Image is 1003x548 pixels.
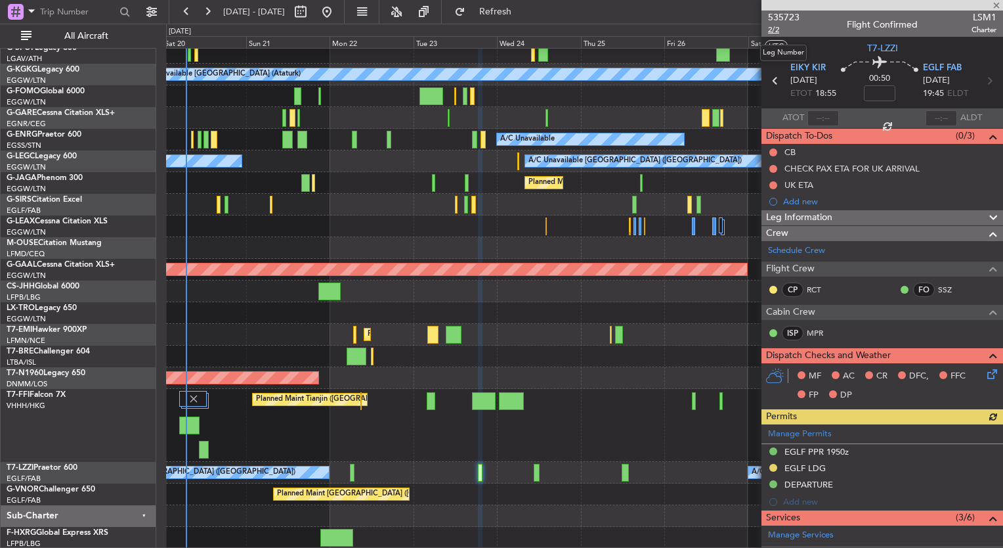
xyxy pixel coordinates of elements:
[7,131,37,139] span: G-ENRG
[7,66,79,74] a: G-KGKGLegacy 600
[7,87,85,95] a: G-FOMOGlobal 6000
[766,348,891,363] span: Dispatch Checks and Weather
[7,184,46,194] a: EGGW/LTN
[7,529,36,537] span: F-HXRG
[768,11,800,24] span: 535723
[766,226,788,241] span: Crew
[169,26,191,37] div: [DATE]
[782,283,803,297] div: CP
[7,391,66,399] a: T7-FFIFalcon 7X
[7,314,46,324] a: EGGW/LTN
[581,36,664,48] div: Thu 25
[7,326,87,334] a: T7-EMIHawker 900XP
[971,24,996,35] span: Charter
[7,119,46,129] a: EGNR/CEG
[664,36,748,48] div: Fri 26
[7,357,36,367] a: LTBA/ISL
[766,210,832,225] span: Leg Information
[782,326,803,340] div: ISP
[528,151,742,171] div: A/C Unavailable [GEOGRAPHIC_DATA] ([GEOGRAPHIC_DATA])
[7,292,41,302] a: LFPB/LBG
[840,389,852,402] span: DP
[7,174,83,182] a: G-JAGAPhenom 300
[782,112,804,125] span: ATOT
[14,26,142,47] button: All Aircraft
[7,131,81,139] a: G-ENRGPraetor 600
[7,336,45,346] a: LFMN/NCE
[923,87,944,101] span: 19:45
[7,162,46,172] a: EGGW/LTN
[784,147,796,158] div: CB
[809,389,819,402] span: FP
[7,283,35,290] span: CS-JHH
[7,379,47,389] a: DNMM/LOS
[938,284,968,296] a: SSZ
[497,36,580,48] div: Wed 24
[807,284,836,296] a: RCT
[82,463,295,482] div: A/C Unavailable [GEOGRAPHIC_DATA] ([GEOGRAPHIC_DATA])
[7,54,42,64] a: LGAV/ATH
[766,129,832,144] span: Dispatch To-Dos
[7,304,35,312] span: LX-TRO
[807,327,836,339] a: MPR
[7,369,43,377] span: T7-N1960
[7,464,33,472] span: T7-LZZI
[843,370,855,383] span: AC
[34,32,139,41] span: All Aircraft
[7,326,32,334] span: T7-EMI
[7,87,40,95] span: G-FOMO
[162,36,245,48] div: Sat 20
[7,217,108,225] a: G-LEAXCessna Citation XLS
[950,370,966,383] span: FFC
[7,152,77,160] a: G-LEGCLegacy 600
[7,486,39,493] span: G-VNOR
[752,463,965,482] div: A/C Unavailable [GEOGRAPHIC_DATA] ([GEOGRAPHIC_DATA])
[7,239,38,247] span: M-OUSE
[7,304,77,312] a: LX-TROLegacy 650
[768,24,800,35] span: 2/2
[7,206,41,216] a: EGLF/FAB
[7,109,115,117] a: G-GARECessna Citation XLS+
[867,41,898,55] span: T7-LZZI
[7,217,35,225] span: G-LEAX
[7,261,37,269] span: G-GAAL
[448,1,527,22] button: Refresh
[7,529,108,537] a: F-HXRGGlobal Express XRS
[960,112,982,125] span: ALDT
[414,36,497,48] div: Tue 23
[913,283,935,297] div: FO
[7,369,85,377] a: T7-N1960Legacy 650
[956,511,975,524] span: (3/6)
[7,464,77,472] a: T7-LZZIPraetor 600
[7,76,46,85] a: EGGW/LTN
[223,6,285,18] span: [DATE] - [DATE]
[847,18,918,32] div: Flight Confirmed
[783,196,996,207] div: Add new
[7,196,32,204] span: G-SIRS
[7,261,115,269] a: G-GAALCessna Citation XLS+
[748,36,832,48] div: Sat 27
[7,152,35,160] span: G-LEGC
[766,305,815,320] span: Cabin Crew
[277,484,484,504] div: Planned Maint [GEOGRAPHIC_DATA] ([GEOGRAPHIC_DATA])
[790,87,812,101] span: ETOT
[7,271,46,281] a: EGGW/LTN
[7,348,90,355] a: T7-BREChallenger 604
[784,179,813,191] div: UK ETA
[138,64,301,84] div: A/C Unavailable [GEOGRAPHIC_DATA] (Ataturk)
[368,325,493,344] div: Planned Maint [GEOGRAPHIC_DATA]
[7,401,45,411] a: VHHH/HKG
[869,72,890,85] span: 00:50
[7,196,82,204] a: G-SIRSCitation Excel
[330,36,413,48] div: Mon 22
[768,529,834,542] a: Manage Services
[971,11,996,24] span: LSM1
[760,45,807,61] div: Leg Number
[7,239,102,247] a: M-OUSECitation Mustang
[7,391,30,399] span: T7-FFI
[528,173,735,193] div: Planned Maint [GEOGRAPHIC_DATA] ([GEOGRAPHIC_DATA])
[7,174,37,182] span: G-JAGA
[256,390,409,409] div: Planned Maint Tianjin ([GEOGRAPHIC_DATA])
[468,7,523,16] span: Refresh
[766,262,815,277] span: Flight Crew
